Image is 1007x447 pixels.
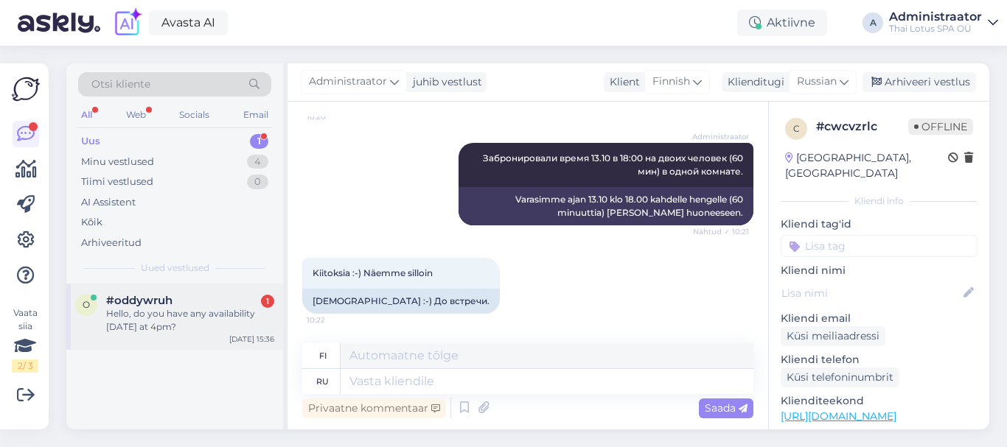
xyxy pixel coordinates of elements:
[781,409,896,423] a: [URL][DOMAIN_NAME]
[247,155,268,169] div: 4
[407,74,482,90] div: juhib vestlust
[781,311,978,326] p: Kliendi email
[12,359,38,373] div: 2 / 3
[307,111,362,122] span: 10:20
[149,10,228,35] a: Avasta AI
[78,105,95,124] div: All
[797,74,837,90] span: Russian
[302,398,446,418] div: Privaatne kommentaar
[816,118,908,135] div: # cwcvzrlc
[781,217,978,232] p: Kliendi tag'id
[123,105,149,124] div: Web
[781,285,961,301] input: Lisa nimi
[81,155,154,169] div: Minu vestlused
[705,401,748,415] span: Saada
[141,261,209,275] span: Uued vestlused
[781,352,978,367] p: Kliendi telefon
[106,307,274,334] div: Hello, do you have any availability [DATE] at 4pm?
[781,263,978,278] p: Kliendi nimi
[313,267,433,278] span: Kiitoksia :-) Näemme silloin
[112,7,143,38] img: explore-ai
[229,334,274,345] div: [DATE] 15:36
[889,23,982,35] div: Thai Lotus SPA OÜ
[12,75,40,103] img: Askly Logo
[693,226,749,237] span: Nähtud ✓ 10:21
[250,134,268,149] div: 1
[319,343,327,368] div: fi
[863,13,883,33] div: A
[247,175,268,189] div: 0
[83,299,90,310] span: o
[781,326,885,346] div: Küsi meiliaadressi
[483,152,745,177] span: Забронировали время 13.10 в 18:00 на двоих человек (60 мин) в одной комнате.
[781,235,978,257] input: Lisa tag
[81,236,142,250] div: Arhiveeritud
[459,187,753,225] div: Varasimme ajan 13.10 klo 18.00 kahdelle hengelle (60 minuuttia) [PERSON_NAME] huoneeseen.
[889,11,998,35] a: AdministraatorThai Lotus SPA OÜ
[604,74,640,90] div: Klient
[81,195,136,210] div: AI Assistent
[889,11,982,23] div: Administraator
[316,369,329,394] div: ru
[737,10,827,36] div: Aktiivne
[106,294,173,307] span: #oddywruh
[261,295,274,308] div: 1
[652,74,690,90] span: Finnish
[81,134,100,149] div: Uus
[785,150,948,181] div: [GEOGRAPHIC_DATA], [GEOGRAPHIC_DATA]
[240,105,271,124] div: Email
[781,429,978,442] p: Vaata edasi ...
[91,77,150,92] span: Otsi kliente
[793,123,800,134] span: c
[722,74,784,90] div: Klienditugi
[863,72,976,92] div: Arhiveeri vestlus
[781,367,899,387] div: Küsi telefoninumbrit
[12,306,38,373] div: Vaata siia
[81,215,102,230] div: Kõik
[781,393,978,409] p: Klienditeekond
[81,175,153,189] div: Tiimi vestlused
[176,105,212,124] div: Socials
[302,289,500,314] div: [DEMOGRAPHIC_DATA] :-) До встречи.
[908,119,973,135] span: Offline
[307,314,362,325] span: 10:22
[781,194,978,208] div: Kliendi info
[309,74,387,90] span: Administraator
[692,131,749,142] span: Administraator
